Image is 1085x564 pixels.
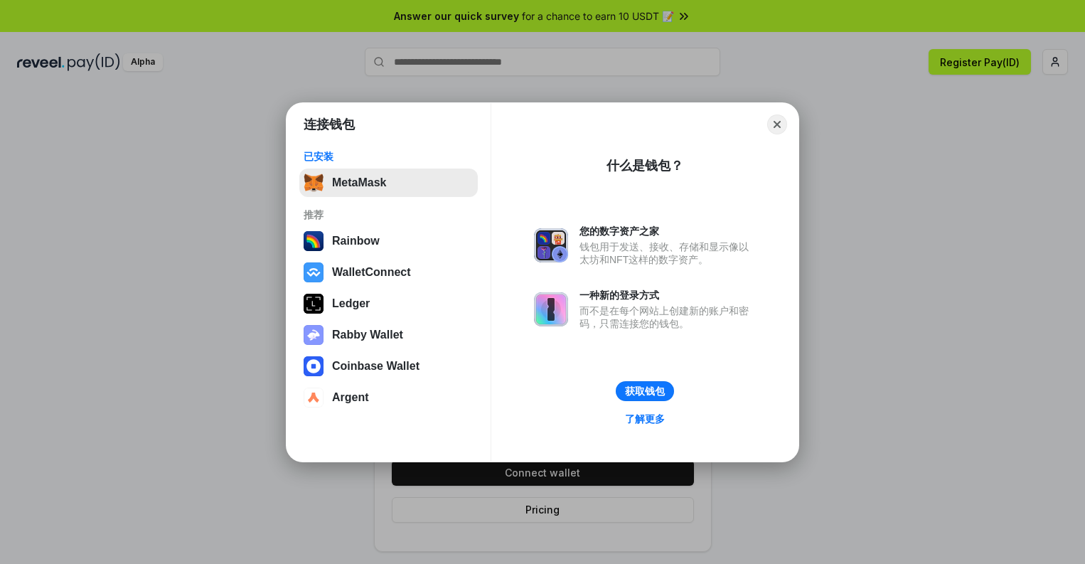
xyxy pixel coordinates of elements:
h1: 连接钱包 [304,116,355,133]
div: 一种新的登录方式 [579,289,756,302]
button: WalletConnect [299,258,478,287]
button: Close [767,115,787,134]
div: Rabby Wallet [332,329,403,341]
div: 获取钱包 [625,385,665,398]
img: svg+xml,%3Csvg%20fill%3D%22none%22%20height%3D%2233%22%20viewBox%3D%220%200%2035%2033%22%20width%... [304,173,324,193]
div: WalletConnect [332,266,411,279]
img: svg+xml,%3Csvg%20xmlns%3D%22http%3A%2F%2Fwww.w3.org%2F2000%2Fsvg%22%20fill%3D%22none%22%20viewBox... [534,228,568,262]
div: MetaMask [332,176,386,189]
div: Ledger [332,297,370,310]
div: 已安装 [304,150,474,163]
img: svg+xml,%3Csvg%20width%3D%2228%22%20height%3D%2228%22%20viewBox%3D%220%200%2028%2028%22%20fill%3D... [304,356,324,376]
img: svg+xml,%3Csvg%20width%3D%22120%22%20height%3D%22120%22%20viewBox%3D%220%200%20120%20120%22%20fil... [304,231,324,251]
img: svg+xml,%3Csvg%20xmlns%3D%22http%3A%2F%2Fwww.w3.org%2F2000%2Fsvg%22%20width%3D%2228%22%20height%3... [304,294,324,314]
button: Rabby Wallet [299,321,478,349]
button: Ledger [299,289,478,318]
div: Rainbow [332,235,380,248]
div: 推荐 [304,208,474,221]
div: 什么是钱包？ [606,157,683,174]
a: 了解更多 [616,410,673,428]
div: 而不是在每个网站上创建新的账户和密码，只需连接您的钱包。 [579,304,756,330]
div: Argent [332,391,369,404]
button: 获取钱包 [616,381,674,401]
button: Argent [299,383,478,412]
button: MetaMask [299,169,478,197]
button: Coinbase Wallet [299,352,478,381]
img: svg+xml,%3Csvg%20width%3D%2228%22%20height%3D%2228%22%20viewBox%3D%220%200%2028%2028%22%20fill%3D... [304,262,324,282]
div: Coinbase Wallet [332,360,419,373]
img: svg+xml,%3Csvg%20xmlns%3D%22http%3A%2F%2Fwww.w3.org%2F2000%2Fsvg%22%20fill%3D%22none%22%20viewBox... [304,325,324,345]
div: 钱包用于发送、接收、存储和显示像以太坊和NFT这样的数字资产。 [579,240,756,266]
img: svg+xml,%3Csvg%20xmlns%3D%22http%3A%2F%2Fwww.w3.org%2F2000%2Fsvg%22%20fill%3D%22none%22%20viewBox... [534,292,568,326]
div: 了解更多 [625,413,665,425]
img: svg+xml,%3Csvg%20width%3D%2228%22%20height%3D%2228%22%20viewBox%3D%220%200%2028%2028%22%20fill%3D... [304,388,324,408]
div: 您的数字资产之家 [579,225,756,238]
button: Rainbow [299,227,478,255]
